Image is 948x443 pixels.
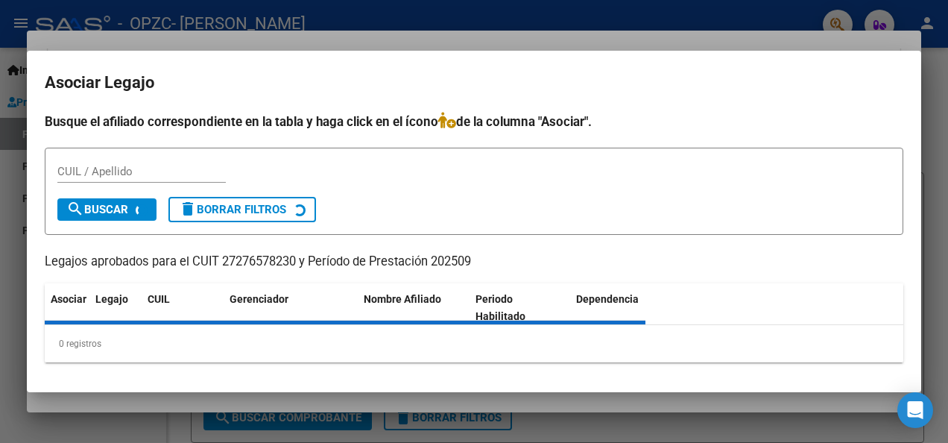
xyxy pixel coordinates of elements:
[168,197,316,222] button: Borrar Filtros
[95,293,128,305] span: Legajo
[475,293,525,322] span: Periodo Habilitado
[358,283,470,333] datatable-header-cell: Nombre Afiliado
[148,293,170,305] span: CUIL
[179,200,197,218] mat-icon: delete
[179,203,286,216] span: Borrar Filtros
[230,293,288,305] span: Gerenciador
[57,198,157,221] button: Buscar
[89,283,142,333] datatable-header-cell: Legajo
[45,253,903,271] p: Legajos aprobados para el CUIT 27276578230 y Período de Prestación 202509
[45,283,89,333] datatable-header-cell: Asociar
[51,293,86,305] span: Asociar
[224,283,358,333] datatable-header-cell: Gerenciador
[45,69,903,97] h2: Asociar Legajo
[570,283,682,333] datatable-header-cell: Dependencia
[364,293,441,305] span: Nombre Afiliado
[470,283,570,333] datatable-header-cell: Periodo Habilitado
[142,283,224,333] datatable-header-cell: CUIL
[45,112,903,131] h4: Busque el afiliado correspondiente en la tabla y haga click en el ícono de la columna "Asociar".
[45,325,903,362] div: 0 registros
[66,203,128,216] span: Buscar
[66,200,84,218] mat-icon: search
[576,293,639,305] span: Dependencia
[897,392,933,428] div: Open Intercom Messenger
